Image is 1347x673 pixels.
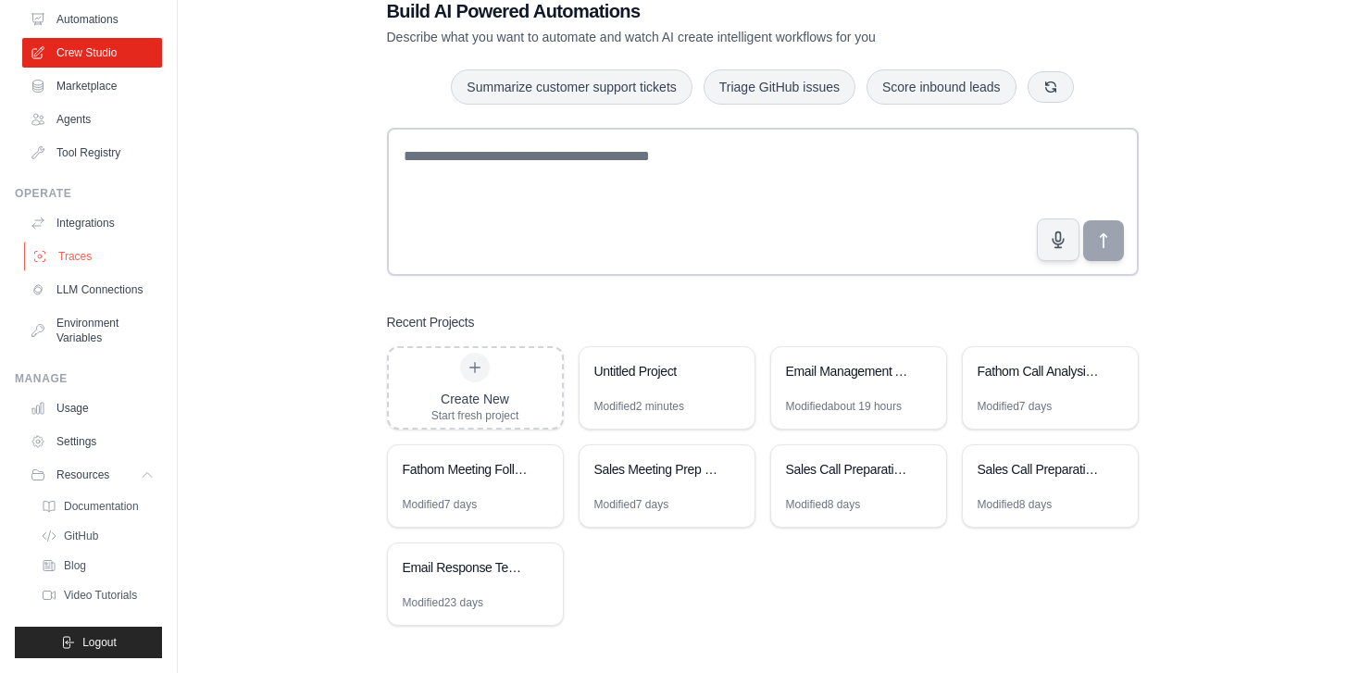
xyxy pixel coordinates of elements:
[22,427,162,456] a: Settings
[64,588,137,603] span: Video Tutorials
[704,69,855,105] button: Triage GitHub issues
[64,529,98,543] span: GitHub
[978,399,1053,414] div: Modified 7 days
[22,208,162,238] a: Integrations
[15,186,162,201] div: Operate
[431,390,519,408] div: Create New
[22,138,162,168] a: Tool Registry
[786,460,913,479] div: Sales Call Preparation Intelligence
[786,497,861,512] div: Modified 8 days
[22,105,162,134] a: Agents
[387,28,1009,46] p: Describe what you want to automate and watch AI create intelligent workflows for you
[1254,584,1347,673] iframe: Chat Widget
[403,497,478,512] div: Modified 7 days
[1037,218,1079,261] button: Click to speak your automation idea
[594,362,721,380] div: Untitled Project
[56,467,109,482] span: Resources
[594,460,721,479] div: Sales Meeting Prep Research Automation
[15,627,162,658] button: Logout
[594,497,669,512] div: Modified 7 days
[867,69,1016,105] button: Score inbound leads
[786,399,902,414] div: Modified about 19 hours
[403,558,530,577] div: Email Response Template Generator
[33,523,162,549] a: GitHub
[24,242,164,271] a: Traces
[403,460,530,479] div: Fathom Meeting Follow-up Automation
[22,460,162,490] button: Resources
[33,553,162,579] a: Blog
[22,308,162,353] a: Environment Variables
[978,497,1053,512] div: Modified 8 days
[64,558,86,573] span: Blog
[22,393,162,423] a: Usage
[786,362,913,380] div: Email Management Assistant
[387,313,475,331] h3: Recent Projects
[978,460,1104,479] div: Sales Call Preparation Assistant
[22,38,162,68] a: Crew Studio
[82,635,117,650] span: Logout
[403,595,483,610] div: Modified 23 days
[33,582,162,608] a: Video Tutorials
[33,493,162,519] a: Documentation
[451,69,692,105] button: Summarize customer support tickets
[594,399,684,414] div: Modified 2 minutes
[1028,71,1074,103] button: Get new suggestions
[22,5,162,34] a: Automations
[64,499,139,514] span: Documentation
[978,362,1104,380] div: Fathom Call Analysis with Email & Slack Automation
[22,71,162,101] a: Marketplace
[15,371,162,386] div: Manage
[431,408,519,423] div: Start fresh project
[22,275,162,305] a: LLM Connections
